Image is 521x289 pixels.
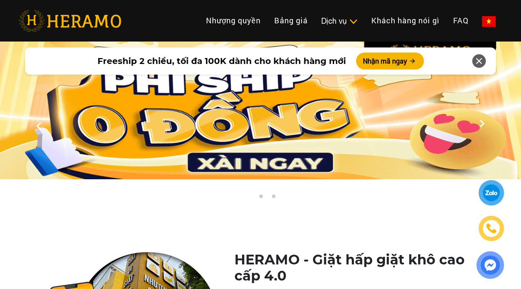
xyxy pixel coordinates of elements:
[19,10,121,32] img: heramo-logo.png
[485,222,498,234] img: phone-icon
[256,194,265,203] button: 2
[244,194,252,203] button: 1
[365,11,446,30] a: Khách hàng nói gì
[446,11,475,30] a: FAQ
[267,11,315,30] a: Bảng giá
[479,217,503,240] a: phone-icon
[356,53,424,69] button: Nhận mã ngay
[234,252,474,284] h1: HERAMO - Giặt hấp giặt khô cao cấp 4.0
[349,17,358,26] img: subToggleIcon
[269,194,278,203] button: 3
[482,16,496,27] img: vn-flag.png
[321,15,358,27] div: Dịch vụ
[98,55,346,67] span: Freeship 2 chiều, tối đa 100K dành cho khách hàng mới
[199,11,267,30] a: Nhượng quyền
